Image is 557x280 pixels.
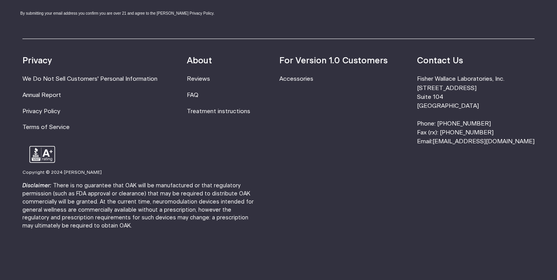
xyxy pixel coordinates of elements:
a: Reviews [187,76,210,82]
p: There is no guarantee that OAK will be manufactured or that regulatory permission (such as FDA ap... [22,182,259,230]
li: Fisher Wallace Laboratories, Inc. [STREET_ADDRESS] Suite 104 [GEOGRAPHIC_DATA] Phone: [PHONE_NUMB... [417,75,535,146]
a: Annual Report [22,92,61,98]
a: Accessories [279,76,313,82]
small: Copyright © 2024 [PERSON_NAME] [22,170,102,175]
a: FAQ [187,92,198,98]
a: Terms of Service [22,124,70,130]
strong: For Version 1.0 Customers [279,56,388,65]
strong: Contact Us [417,56,463,65]
strong: Privacy [22,56,52,65]
a: We Do Not Sell Customers' Personal Information [22,76,157,82]
strong: About [187,56,212,65]
a: Treatment instructions [187,109,250,114]
strong: Disclaimer: [22,183,51,188]
div: By submitting your email address you confirm you are over 21 and agree to the [PERSON_NAME] Priva... [21,10,239,16]
a: [EMAIL_ADDRESS][DOMAIN_NAME] [432,139,535,144]
a: Privacy Policy [22,109,60,114]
